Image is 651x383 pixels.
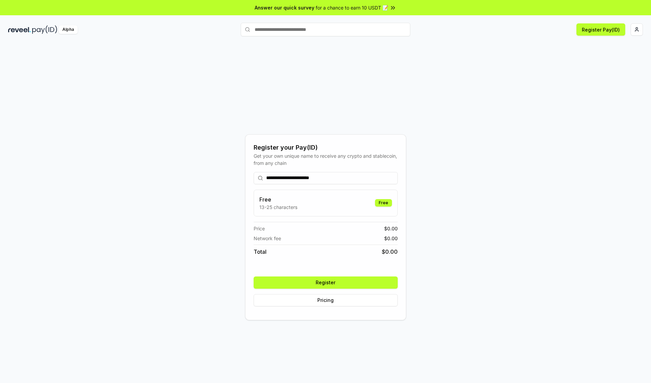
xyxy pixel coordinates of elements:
[32,25,57,34] img: pay_id
[8,25,31,34] img: reveel_dark
[254,235,281,242] span: Network fee
[254,152,398,167] div: Get your own unique name to receive any crypto and stablecoin, from any chain
[259,195,297,204] h3: Free
[384,225,398,232] span: $ 0.00
[255,4,314,11] span: Answer our quick survey
[316,4,388,11] span: for a chance to earn 10 USDT 📝
[382,248,398,256] span: $ 0.00
[254,225,265,232] span: Price
[375,199,392,207] div: Free
[254,248,267,256] span: Total
[384,235,398,242] span: $ 0.00
[254,276,398,289] button: Register
[259,204,297,211] p: 13-25 characters
[59,25,78,34] div: Alpha
[576,23,625,36] button: Register Pay(ID)
[254,143,398,152] div: Register your Pay(ID)
[254,294,398,306] button: Pricing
